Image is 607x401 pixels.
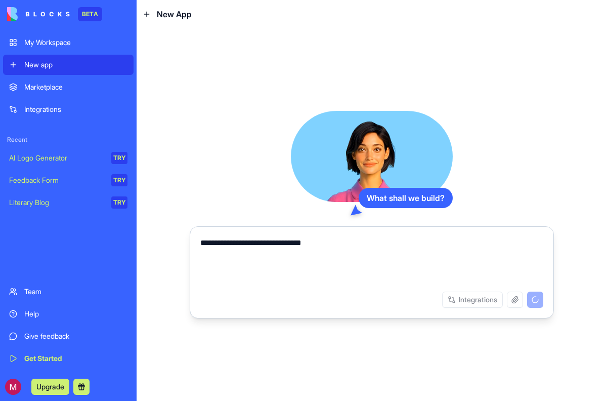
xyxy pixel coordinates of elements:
a: Get Started [3,348,134,369]
a: BETA [7,7,102,21]
div: TRY [111,196,127,209]
div: TRY [111,174,127,186]
div: BETA [78,7,102,21]
a: Help [3,304,134,324]
span: Recent [3,136,134,144]
div: Team [24,287,127,297]
span: New App [157,8,192,20]
div: New app [24,60,127,70]
div: Integrations [24,104,127,114]
a: Feedback FormTRY [3,170,134,190]
div: My Workspace [24,37,127,48]
a: Give feedback [3,326,134,346]
img: logo [7,7,70,21]
div: Give feedback [24,331,127,341]
div: TRY [111,152,127,164]
div: Feedback Form [9,175,104,185]
div: What shall we build? [359,188,453,208]
img: ACg8ocLpPBcqog4susCD1YffUD4-tZ008L0bNu9EFxoBtQCGAqtB3g=s96-c [5,379,21,395]
div: Help [24,309,127,319]
a: My Workspace [3,32,134,53]
a: Literary BlogTRY [3,192,134,213]
a: Integrations [3,99,134,119]
div: AI Logo Generator [9,153,104,163]
div: Marketplace [24,82,127,92]
a: Marketplace [3,77,134,97]
div: Literary Blog [9,197,104,208]
a: Upgrade [31,381,69,391]
a: AI Logo GeneratorTRY [3,148,134,168]
a: Team [3,282,134,302]
a: New app [3,55,134,75]
button: Upgrade [31,379,69,395]
div: Get Started [24,353,127,364]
